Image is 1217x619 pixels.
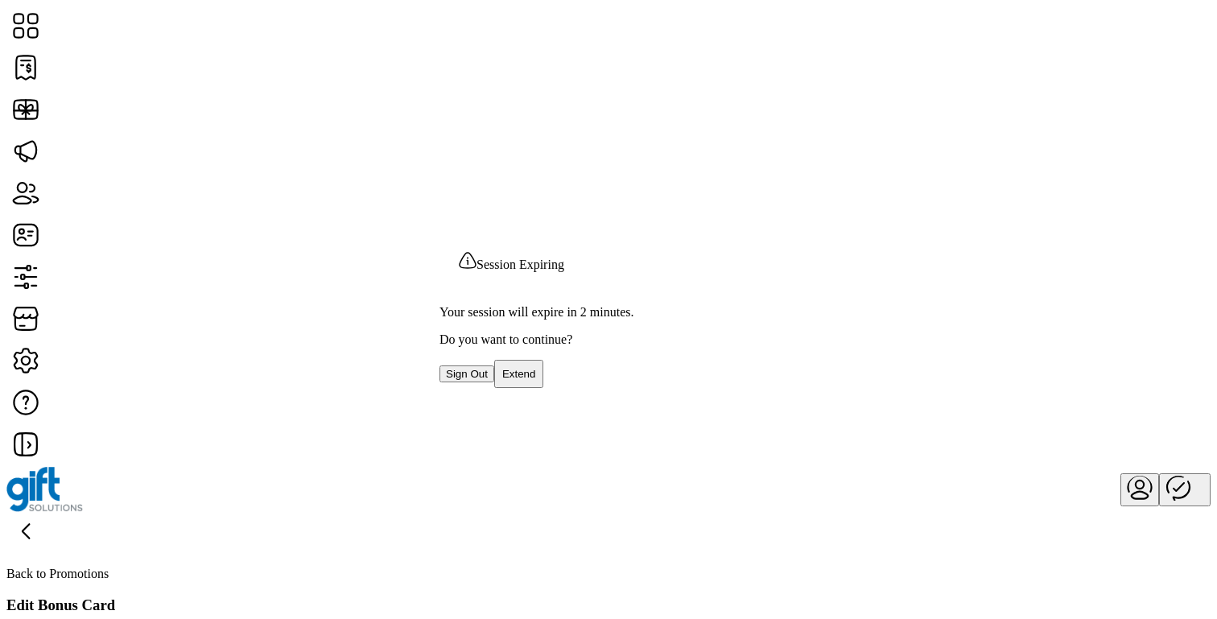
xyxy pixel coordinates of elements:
p: Your session will expire in 2 minutes. [439,305,778,320]
span: Sign Out [446,368,488,380]
button: Sign Out [439,365,494,382]
span: Session Expiring [476,258,564,271]
button: Extend [494,360,544,388]
span: Extend [502,368,536,380]
p: Do you want to continue? [439,332,778,347]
